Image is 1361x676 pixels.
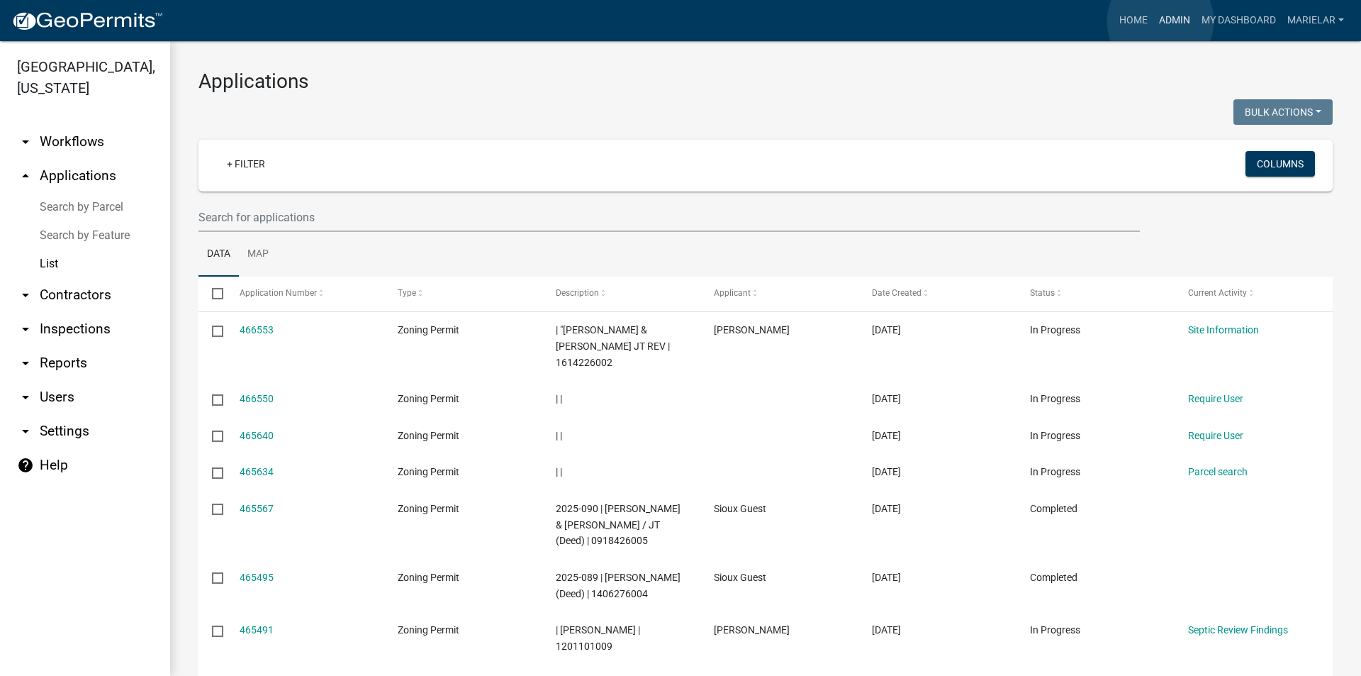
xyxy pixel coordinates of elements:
[872,288,922,298] span: Date Created
[556,466,562,477] span: | |
[872,466,901,477] span: 08/18/2025
[1153,7,1196,34] a: Admin
[1175,277,1333,311] datatable-header-cell: Current Activity
[872,503,901,514] span: 08/18/2025
[240,624,274,636] a: 465491
[17,457,34,474] i: help
[872,430,901,441] span: 08/18/2025
[1188,324,1259,336] a: Site Information
[240,466,274,477] a: 465634
[1030,393,1080,404] span: In Progress
[239,232,277,277] a: Map
[1196,7,1282,34] a: My Dashboard
[17,287,34,304] i: arrow_drop_down
[1030,324,1080,336] span: In Progress
[240,503,274,514] a: 465567
[1245,151,1315,177] button: Columns
[1188,430,1243,441] a: Require User
[1030,288,1055,298] span: Status
[398,624,459,636] span: Zoning Permit
[398,466,459,477] span: Zoning Permit
[872,624,901,636] span: 08/18/2025
[872,572,901,583] span: 08/18/2025
[198,277,225,311] datatable-header-cell: Select
[17,321,34,338] i: arrow_drop_down
[1030,430,1080,441] span: In Progress
[17,355,34,372] i: arrow_drop_down
[215,151,276,177] a: + Filter
[872,393,901,404] span: 08/20/2025
[398,324,459,336] span: Zoning Permit
[714,624,790,636] span: Dolan Granstra
[1188,624,1288,636] a: Septic Review Findings
[17,133,34,150] i: arrow_drop_down
[1016,277,1175,311] datatable-header-cell: Status
[556,503,680,547] span: 2025-090 | HARRIS, MARK M. & LANIE M. / JT (Deed) | 0918426005
[1188,393,1243,404] a: Require User
[556,324,670,368] span: | "SCHELLING, MARVIN G. & KATHY L. JT REV | 1614226002
[17,167,34,184] i: arrow_drop_up
[240,288,317,298] span: Application Number
[714,572,766,583] span: Sioux Guest
[1282,7,1350,34] a: marielar
[198,203,1140,232] input: Search for applications
[858,277,1016,311] datatable-header-cell: Date Created
[383,277,542,311] datatable-header-cell: Type
[542,277,700,311] datatable-header-cell: Description
[1030,572,1077,583] span: Completed
[1114,7,1153,34] a: Home
[398,393,459,404] span: Zoning Permit
[1030,503,1077,514] span: Completed
[1030,624,1080,636] span: In Progress
[398,288,416,298] span: Type
[398,503,459,514] span: Zoning Permit
[398,430,459,441] span: Zoning Permit
[225,277,383,311] datatable-header-cell: Application Number
[1188,288,1247,298] span: Current Activity
[556,624,640,652] span: | Dolan Granstra | 1201101009
[556,393,562,404] span: | |
[556,572,680,599] span: 2025-089 | OSTERKAMP, WILLIAM E. (Deed) | 1406276004
[556,430,562,441] span: | |
[714,288,751,298] span: Applicant
[240,572,274,583] a: 465495
[17,389,34,406] i: arrow_drop_down
[1030,466,1080,477] span: In Progress
[556,288,599,298] span: Description
[1188,466,1248,477] a: Parcel search
[198,232,239,277] a: Data
[714,324,790,336] span: Marvin Schelling
[240,393,274,404] a: 466550
[198,70,1333,94] h3: Applications
[398,572,459,583] span: Zoning Permit
[240,324,274,336] a: 466553
[700,277,858,311] datatable-header-cell: Applicant
[17,423,34,440] i: arrow_drop_down
[1233,99,1333,125] button: Bulk Actions
[714,503,766,514] span: Sioux Guest
[872,324,901,336] span: 08/20/2025
[240,430,274,441] a: 465640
